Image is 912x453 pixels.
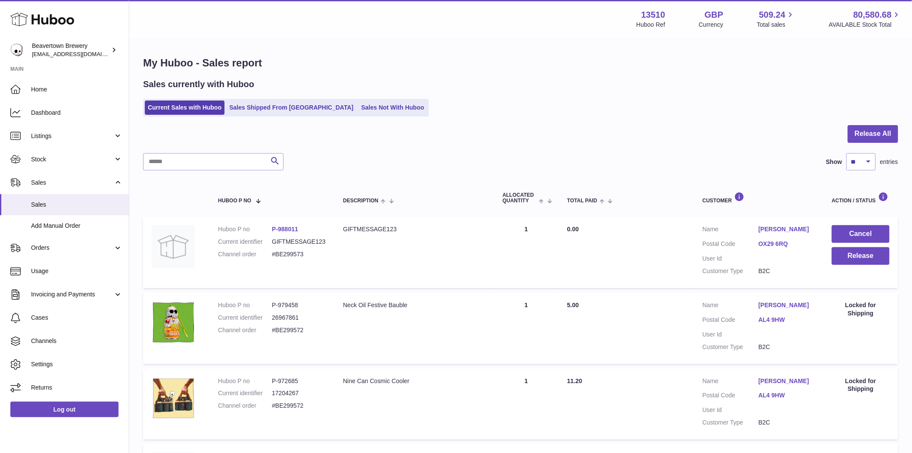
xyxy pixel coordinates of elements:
[152,225,195,268] img: no-photo.jpg
[699,21,724,29] div: Currency
[567,302,579,308] span: 5.00
[143,56,898,70] h1: My Huboo - Sales report
[31,290,113,299] span: Invoicing and Payments
[759,9,785,21] span: 509.24
[218,326,272,334] dt: Channel order
[759,225,815,233] a: [PERSON_NAME]
[567,198,597,204] span: Total paid
[703,255,759,263] dt: User Id
[494,217,559,288] td: 1
[703,391,759,402] dt: Postal Code
[272,314,326,322] dd: 26967861
[826,158,842,166] label: Show
[494,293,559,364] td: 1
[31,132,113,140] span: Listings
[31,244,113,252] span: Orders
[31,155,113,164] span: Stock
[703,240,759,250] dt: Postal Code
[641,9,665,21] strong: 13510
[703,192,815,204] div: Customer
[759,391,815,400] a: AL4 9HW
[31,85,122,94] span: Home
[703,330,759,339] dt: User Id
[358,101,427,115] a: Sales Not With Huboo
[703,301,759,311] dt: Name
[143,79,254,90] h2: Sales currently with Huboo
[703,406,759,414] dt: User Id
[272,250,326,258] dd: #BE299573
[703,418,759,427] dt: Customer Type
[343,225,485,233] div: GIFTMESSAGE123
[848,125,898,143] button: Release All
[218,238,272,246] dt: Current identifier
[703,377,759,387] dt: Name
[705,9,723,21] strong: GBP
[832,247,890,265] button: Release
[637,21,665,29] div: Huboo Ref
[759,316,815,324] a: AL4 9HW
[567,377,582,384] span: 11.20
[272,402,326,410] dd: #BE299572
[152,377,195,420] img: COOLER1_2a67cbf1-bcb1-4111-ac0e-d5ac6a88918e.png
[759,267,815,275] dd: B2C
[829,9,902,29] a: 80,580.68 AVAILABLE Stock Total
[703,343,759,351] dt: Customer Type
[218,402,272,410] dt: Channel order
[567,226,579,233] span: 0.00
[32,42,109,58] div: Beavertown Brewery
[218,198,251,204] span: Huboo P no
[759,240,815,248] a: OX29 6RQ
[31,201,122,209] span: Sales
[218,389,272,397] dt: Current identifier
[343,198,378,204] span: Description
[343,301,485,309] div: Neck Oil Festive Bauble
[218,377,272,385] dt: Huboo P no
[272,238,326,246] dd: GIFTMESSAGE123
[31,267,122,275] span: Usage
[880,158,898,166] span: entries
[832,192,890,204] div: Action / Status
[759,418,815,427] dd: B2C
[272,226,298,233] a: P-988011
[218,301,272,309] dt: Huboo P no
[10,44,23,57] img: internalAdmin-13510@internal.huboo.com
[31,222,122,230] span: Add Manual Order
[272,389,326,397] dd: 17204267
[31,360,122,368] span: Settings
[343,377,485,385] div: Nine Can Cosmic Cooler
[272,377,326,385] dd: P-972685
[759,301,815,309] a: [PERSON_NAME]
[703,225,759,236] dt: Name
[31,179,113,187] span: Sales
[832,377,890,393] div: Locked for Shipping
[218,314,272,322] dt: Current identifier
[31,384,122,392] span: Returns
[759,343,815,351] dd: B2C
[703,316,759,326] dt: Postal Code
[703,267,759,275] dt: Customer Type
[759,377,815,385] a: [PERSON_NAME]
[32,50,127,57] span: [EMAIL_ADDRESS][DOMAIN_NAME]
[31,314,122,322] span: Cases
[272,301,326,309] dd: P-979458
[272,326,326,334] dd: #BE299572
[152,301,195,344] img: 135101715605138.png
[757,21,795,29] span: Total sales
[503,192,537,204] span: ALLOCATED Quantity
[832,301,890,318] div: Locked for Shipping
[145,101,225,115] a: Current Sales with Huboo
[853,9,892,21] span: 80,580.68
[10,402,119,417] a: Log out
[757,9,795,29] a: 509.24 Total sales
[832,225,890,243] button: Cancel
[218,225,272,233] dt: Huboo P no
[829,21,902,29] span: AVAILABLE Stock Total
[218,250,272,258] dt: Channel order
[494,368,559,440] td: 1
[31,337,122,345] span: Channels
[226,101,356,115] a: Sales Shipped From [GEOGRAPHIC_DATA]
[31,109,122,117] span: Dashboard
